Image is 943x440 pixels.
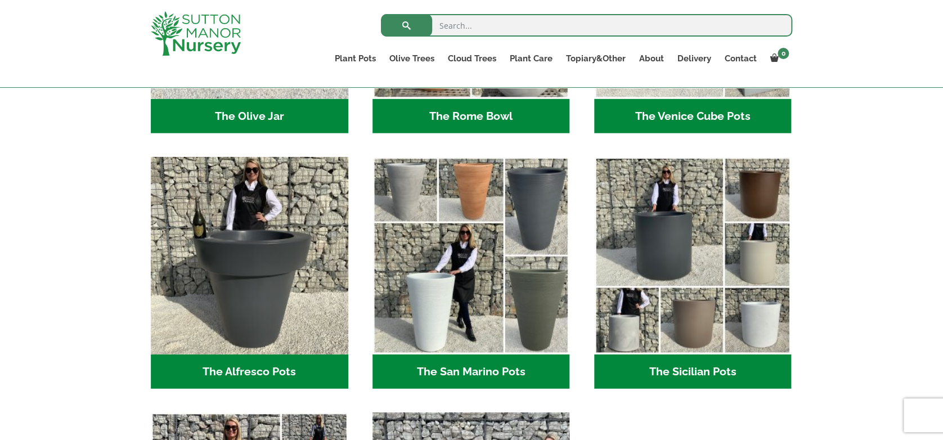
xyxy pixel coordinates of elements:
a: Visit product category The Alfresco Pots [151,157,348,389]
a: Visit product category The San Marino Pots [372,157,570,389]
h2: The Rome Bowl [372,99,570,134]
img: logo [151,11,241,56]
a: Plant Pots [328,51,383,66]
h2: The Venice Cube Pots [594,99,792,134]
a: Delivery [671,51,718,66]
input: Search... [381,14,792,37]
a: Visit product category The Sicilian Pots [594,157,792,389]
img: The Sicilian Pots [594,157,792,354]
span: 0 [778,48,789,59]
img: The Alfresco Pots [151,157,348,354]
h2: The Alfresco Pots [151,354,348,389]
a: Contact [718,51,764,66]
a: Cloud Trees [441,51,503,66]
a: Olive Trees [383,51,441,66]
img: The San Marino Pots [372,157,570,354]
a: About [632,51,671,66]
a: 0 [764,51,792,66]
h2: The San Marino Pots [372,354,570,389]
a: Topiary&Other [559,51,632,66]
h2: The Sicilian Pots [594,354,792,389]
h2: The Olive Jar [151,99,348,134]
a: Plant Care [503,51,559,66]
